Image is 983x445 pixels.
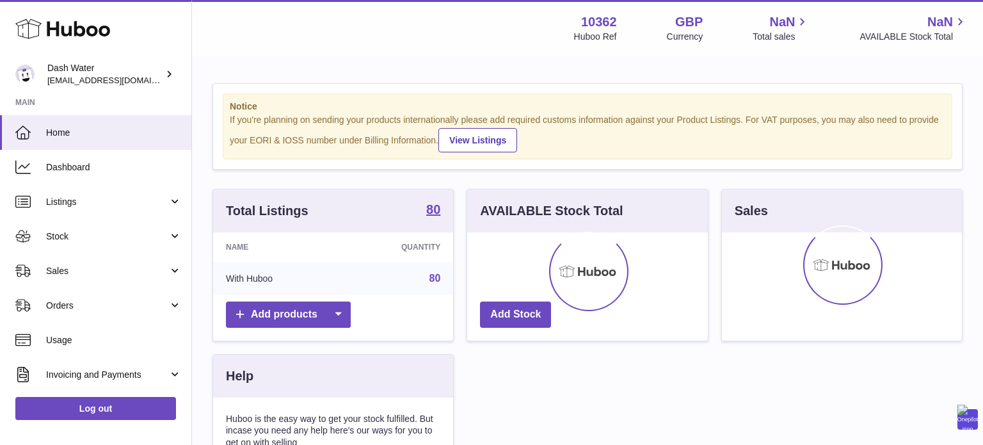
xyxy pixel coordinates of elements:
[675,13,703,31] strong: GBP
[226,302,351,328] a: Add products
[667,31,703,43] div: Currency
[46,334,182,346] span: Usage
[735,202,768,220] h3: Sales
[753,31,810,43] span: Total sales
[47,75,188,85] span: [EMAIL_ADDRESS][DOMAIN_NAME]
[480,302,551,328] a: Add Stock
[46,196,168,208] span: Listings
[480,202,623,220] h3: AVAILABLE Stock Total
[581,13,617,31] strong: 10362
[226,202,308,220] h3: Total Listings
[15,65,35,84] img: bea@dash-water.com
[859,31,968,43] span: AVAILABLE Stock Total
[426,203,440,216] strong: 80
[438,128,517,152] a: View Listings
[213,232,340,262] th: Name
[574,31,617,43] div: Huboo Ref
[47,62,163,86] div: Dash Water
[46,161,182,174] span: Dashboard
[46,265,168,277] span: Sales
[230,101,945,113] strong: Notice
[46,369,168,381] span: Invoicing and Payments
[46,300,168,312] span: Orders
[769,13,795,31] span: NaN
[927,13,953,31] span: NaN
[429,273,441,284] a: 80
[46,231,168,243] span: Stock
[230,114,945,152] div: If you're planning on sending your products internationally please add required customs informati...
[859,13,968,43] a: NaN AVAILABLE Stock Total
[15,397,176,420] a: Log out
[213,262,340,295] td: With Huboo
[340,232,453,262] th: Quantity
[226,368,253,385] h3: Help
[753,13,810,43] a: NaN Total sales
[426,203,440,218] a: 80
[46,127,182,139] span: Home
